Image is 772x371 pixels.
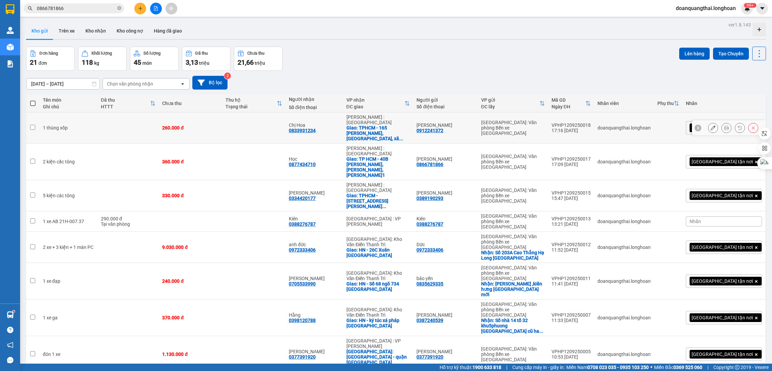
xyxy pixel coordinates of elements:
input: Tìm tên, số ĐT hoặc mã đơn [37,5,116,12]
div: 0705533990 [289,281,316,286]
div: doanquangthai.longhoan [597,352,651,357]
div: Đơn hàng [40,51,58,56]
div: Số lượng [143,51,160,56]
div: VPHP1209250018 [552,122,591,128]
div: Thu hộ [226,97,277,103]
div: 11:33 [DATE] [552,318,591,323]
th: Toggle SortBy [478,95,548,112]
div: 240.000 đ [162,278,219,284]
span: kg [94,60,99,66]
div: 290.000 đ [101,216,156,221]
div: 5 kiện các tông [43,193,94,198]
div: Khối lượng [91,51,112,56]
div: 11:52 [DATE] [552,247,591,253]
span: Hỗ trợ kỹ thuật: [440,364,501,371]
div: Kiên [416,216,474,221]
button: Chưa thu21,66 triệu [234,47,282,71]
div: Dức [416,242,474,247]
div: [PERSON_NAME] : [GEOGRAPHIC_DATA] [346,114,410,125]
th: Toggle SortBy [654,95,683,112]
span: close-circle [117,5,121,12]
span: 21,66 [238,58,254,66]
img: warehouse-icon [7,311,14,318]
div: 360.000 đ [162,159,219,164]
div: VPHP1209250017 [552,156,591,162]
div: [GEOGRAPHIC_DATA]: Văn phòng Bến xe [GEOGRAPHIC_DATA] [481,234,545,250]
div: Trạng thái [226,104,277,109]
div: Nguyễn Trọng NGhĩa [289,190,340,196]
button: aim [166,3,177,14]
div: 10:53 [DATE] [552,354,591,360]
div: Hằng [289,312,340,318]
button: Số lượng45món [130,47,179,71]
div: doanquangthai.longhoan [597,193,651,198]
div: Giao: ĐÀ NẴNG - quận hải châu TP Đà Nẵng [346,349,410,370]
div: ver 1.8.143 [728,21,751,29]
img: warehouse-icon [7,44,14,51]
strong: 0708 023 035 - 0935 103 250 [587,365,649,370]
span: doanquangthai.longhoan [670,4,741,12]
div: Học [289,156,340,162]
div: VPHP1209250007 [552,312,591,318]
span: ⚪️ [650,366,652,369]
div: Phạm Tùng Dương [416,190,474,196]
div: VPHP1209250011 [552,276,591,281]
div: 1 xe ga [43,315,94,320]
div: 1 thùng xốp [43,125,94,130]
div: 0389190293 [416,196,443,201]
div: VPHP1209250012 [552,242,591,247]
span: Nhãn [690,219,701,224]
div: HTTT [101,104,150,109]
button: Khối lượng118kg [78,47,127,71]
div: Đã thu [195,51,208,56]
button: Kho nhận [80,23,111,39]
button: Bộ lọc [192,76,228,90]
span: ... [399,136,403,141]
th: Toggle SortBy [98,95,159,112]
sup: 285 [744,3,756,8]
span: [GEOGRAPHIC_DATA] tận nơi [692,193,753,199]
span: message [7,357,13,363]
span: 118 [82,58,93,66]
div: [GEOGRAPHIC_DATA]: Kho Văn Điển Thanh Trì [346,236,410,247]
button: Kho công nợ [111,23,148,39]
div: Giao: TPHCM - 139/17 đường nguyễn kim cương, ấp 9, xã tân thạnh đông, củ chi [346,193,410,209]
input: Select a date range. [26,78,100,89]
div: [GEOGRAPHIC_DATA] : VP [PERSON_NAME] [346,216,410,227]
span: search [28,6,33,11]
button: Đã thu3,13 triệu [182,47,231,71]
span: Miền Bắc [654,364,702,371]
sup: 1 [13,310,15,312]
div: VP gửi [481,97,539,103]
div: ĐC giao [346,104,405,109]
button: Kho gửi [26,23,53,39]
div: bảo yến [416,276,474,281]
div: Nhận: Số 203A Cao Thắng Hạ Long Quảng Ninh [481,250,545,261]
div: Ngày ĐH [552,104,585,109]
div: [GEOGRAPHIC_DATA]: Văn phòng Bến xe [GEOGRAPHIC_DATA] [481,154,545,170]
button: Đơn hàng21đơn [26,47,75,71]
div: 0912241372 [416,128,443,133]
div: 0387240539 [416,318,443,323]
div: Số điện thoại [416,104,474,109]
span: 3,13 [186,58,198,66]
span: notification [7,342,13,348]
div: Chưa thu [162,101,219,106]
span: [GEOGRAPHIC_DATA] tận nơi [692,125,753,131]
span: đơn [39,60,47,66]
div: doanquangthai.longhoan [597,315,651,320]
div: Tạo kho hàng mới [753,23,766,36]
div: 260.000 đ [162,125,219,130]
div: 2 kiện cấc tông [43,159,94,164]
div: 0972333406 [416,247,443,253]
button: Hàng đã giao [148,23,187,39]
span: [GEOGRAPHIC_DATA] tận nơi [692,315,753,321]
th: Toggle SortBy [222,95,285,112]
div: Mã GD [552,97,585,103]
span: ... [539,328,543,334]
img: icon-new-feature [744,5,750,11]
span: Miền Nam [566,364,649,371]
div: [GEOGRAPHIC_DATA]: Văn phòng Bến xe [GEOGRAPHIC_DATA] [481,120,545,136]
div: 0398120788 [289,318,316,323]
span: close-circle [117,6,121,10]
